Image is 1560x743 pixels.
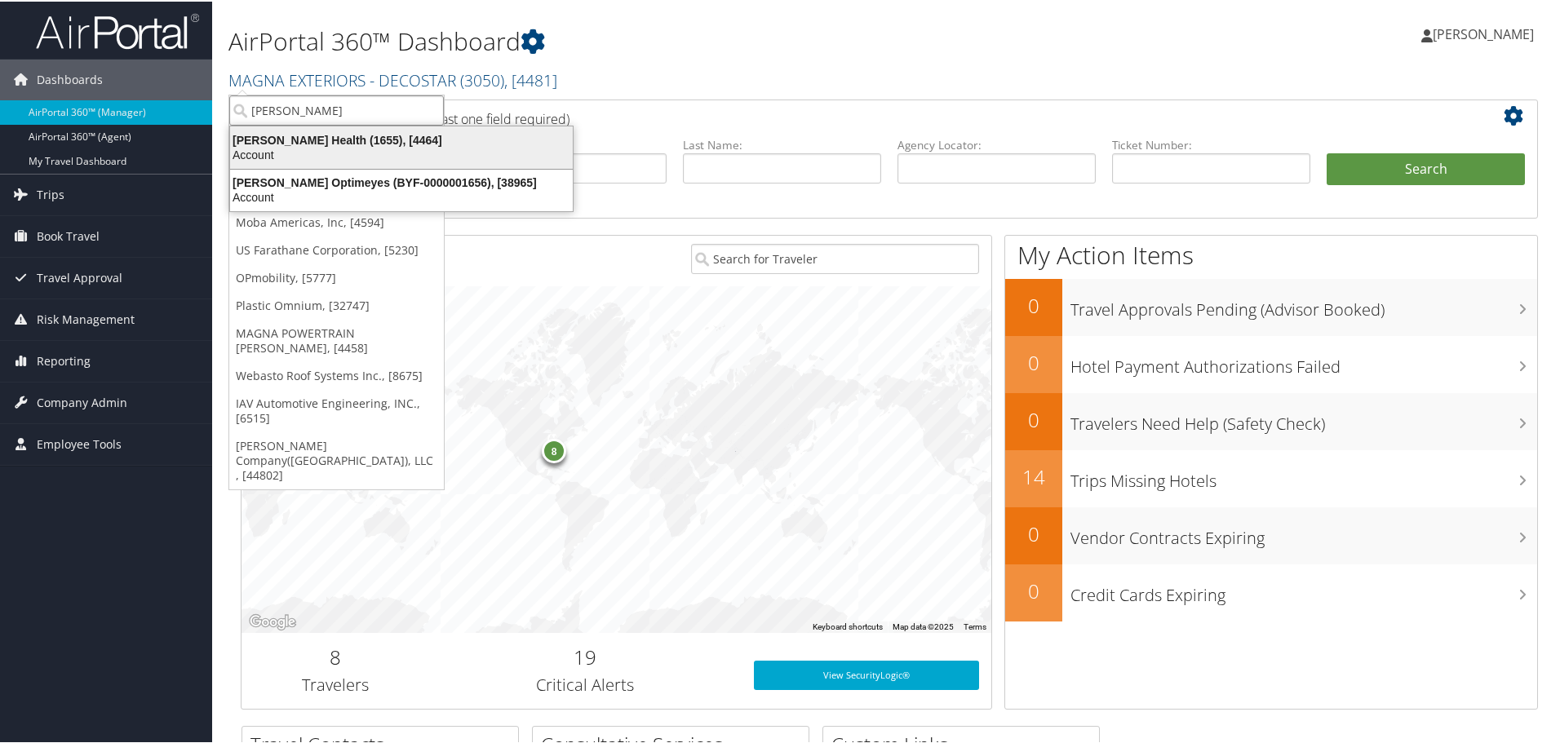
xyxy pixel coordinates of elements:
[229,318,444,360] a: MAGNA POWERTRAIN [PERSON_NAME], [4458]
[1005,347,1062,375] h2: 0
[1421,8,1550,57] a: [PERSON_NAME]
[229,431,444,488] a: [PERSON_NAME] Company([GEOGRAPHIC_DATA]), LLC , [44802]
[1005,519,1062,546] h2: 0
[1005,449,1537,506] a: 14Trips Missing Hotels
[1005,391,1537,449] a: 0Travelers Need Help (Safety Check)
[229,94,444,124] input: Search Accounts
[1070,574,1537,605] h3: Credit Cards Expiring
[228,23,1110,57] h1: AirPortal 360™ Dashboard
[229,235,444,263] a: US Farathane Corporation, [5230]
[229,263,444,290] a: OPmobility, [5777]
[228,68,557,90] a: MAGNA EXTERIORS - DECOSTAR
[246,610,299,631] a: Open this area in Google Maps (opens a new window)
[229,388,444,431] a: IAV Automotive Engineering, INC., [6515]
[229,207,444,235] a: Moba Americas, Inc, [4594]
[37,422,122,463] span: Employee Tools
[1433,24,1534,42] span: [PERSON_NAME]
[254,642,417,670] h2: 8
[1070,460,1537,491] h3: Trips Missing Hotels
[893,621,954,630] span: Map data ©2025
[441,642,729,670] h2: 19
[1070,289,1537,320] h3: Travel Approvals Pending (Advisor Booked)
[683,135,881,152] label: Last Name:
[229,290,444,318] a: Plastic Omnium, [32747]
[1005,563,1537,620] a: 0Credit Cards Expiring
[220,131,583,146] div: [PERSON_NAME] Health (1655), [4464]
[37,214,100,255] span: Book Travel
[542,437,566,462] div: 8
[37,173,64,214] span: Trips
[1005,506,1537,563] a: 0Vendor Contracts Expiring
[254,672,417,695] h3: Travelers
[37,58,103,99] span: Dashboards
[1005,277,1537,334] a: 0Travel Approvals Pending (Advisor Booked)
[1112,135,1310,152] label: Ticket Number:
[220,174,583,188] div: [PERSON_NAME] Optimeyes (BYF-0000001656), [38965]
[964,621,986,630] a: Terms (opens in new tab)
[1070,403,1537,434] h3: Travelers Need Help (Safety Check)
[254,101,1417,129] h2: Airtinerary Lookup
[460,68,504,90] span: ( 3050 )
[1070,517,1537,548] h3: Vendor Contracts Expiring
[1005,237,1537,271] h1: My Action Items
[1005,290,1062,318] h2: 0
[37,256,122,297] span: Travel Approval
[414,108,569,126] span: (at least one field required)
[1005,576,1062,604] h2: 0
[504,68,557,90] span: , [ 4481 ]
[229,360,444,388] a: Webasto Roof Systems Inc., [8675]
[754,659,979,688] a: View SecurityLogic®
[1327,152,1525,184] button: Search
[37,298,135,338] span: Risk Management
[220,146,583,161] div: Account
[897,135,1096,152] label: Agency Locator:
[220,188,583,203] div: Account
[1070,346,1537,377] h3: Hotel Payment Authorizations Failed
[246,610,299,631] img: Google
[1005,405,1062,432] h2: 0
[813,620,883,631] button: Keyboard shortcuts
[441,672,729,695] h3: Critical Alerts
[691,242,979,272] input: Search for Traveler
[36,11,199,49] img: airportal-logo.png
[1005,462,1062,489] h2: 14
[1005,334,1537,391] a: 0Hotel Payment Authorizations Failed
[37,339,91,380] span: Reporting
[37,381,127,422] span: Company Admin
